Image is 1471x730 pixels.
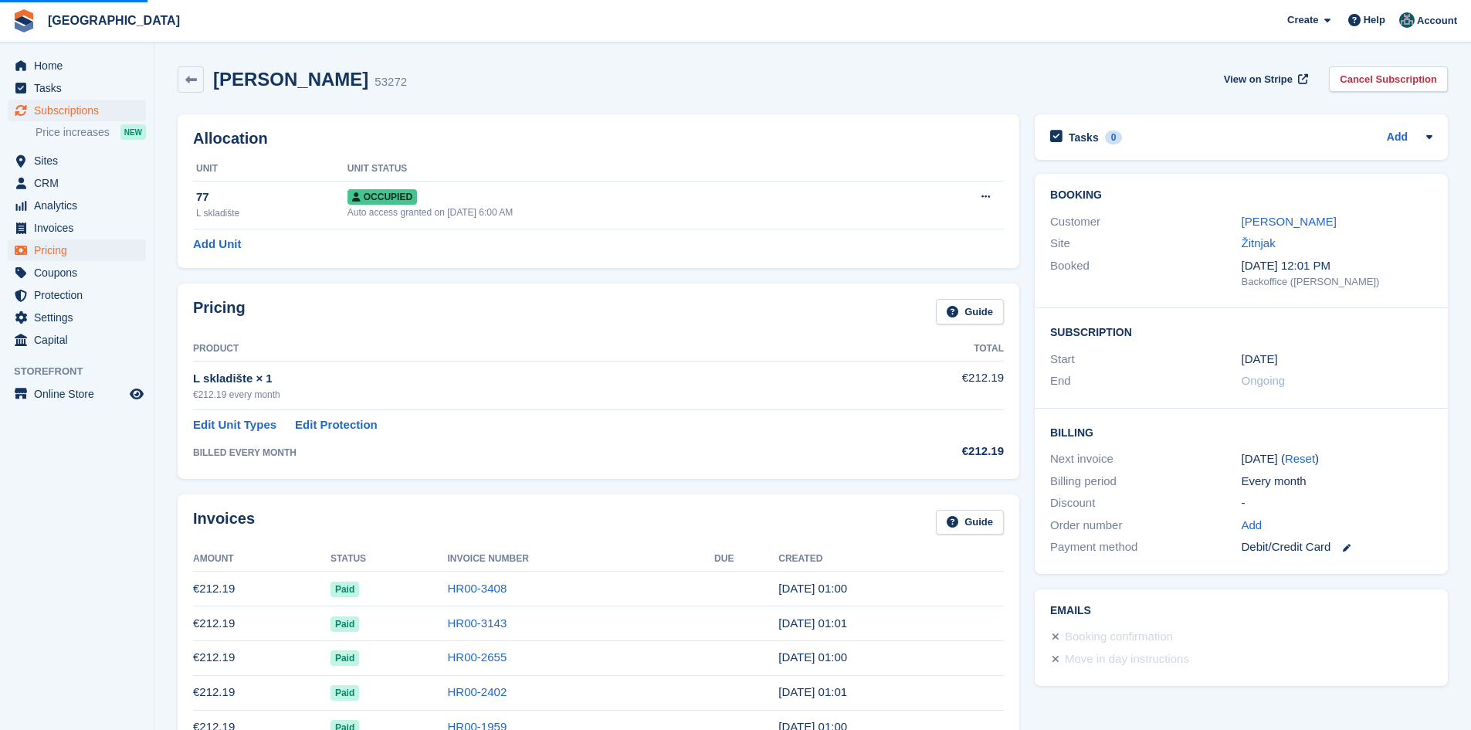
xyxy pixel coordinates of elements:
div: Customer [1050,213,1241,231]
div: Backoffice ([PERSON_NAME]) [1242,274,1432,290]
span: Create [1287,12,1318,28]
time: 2025-06-30 23:01:21 UTC [778,616,847,630]
a: menu [8,195,146,216]
div: Booked [1050,257,1241,290]
a: Price increases NEW [36,124,146,141]
th: Amount [193,547,330,572]
a: Preview store [127,385,146,403]
a: Edit Protection [295,416,378,434]
span: Capital [34,329,127,351]
a: menu [8,172,146,194]
div: Discount [1050,494,1241,512]
a: menu [8,55,146,76]
div: [DATE] ( ) [1242,450,1432,468]
a: View on Stripe [1218,66,1311,92]
h2: Tasks [1069,131,1099,144]
span: Home [34,55,127,76]
time: 2025-07-30 23:00:28 UTC [778,582,847,595]
a: menu [8,383,146,405]
h2: [PERSON_NAME] [213,69,368,90]
div: Next invoice [1050,450,1241,468]
h2: Emails [1050,605,1432,617]
span: Settings [34,307,127,328]
div: €212.19 [854,443,1004,460]
td: €212.19 [193,640,330,675]
time: 2025-04-30 23:01:35 UTC [778,685,847,698]
div: NEW [120,124,146,140]
h2: Booking [1050,189,1432,202]
a: HR00-3143 [448,616,507,630]
span: Account [1417,13,1457,29]
a: Guide [936,299,1004,324]
a: Guide [936,510,1004,535]
img: stora-icon-8386f47178a22dfd0bd8f6a31ec36ba5ce8667c1dd55bd0f319d3a0aa187defe.svg [12,9,36,32]
th: Product [193,337,854,362]
div: Start [1050,351,1241,368]
span: Pricing [34,239,127,261]
a: Edit Unit Types [193,416,276,434]
div: L skladište × 1 [193,370,854,388]
a: menu [8,77,146,99]
span: Ongoing [1242,374,1286,387]
h2: Billing [1050,424,1432,440]
div: Auto access granted on [DATE] 6:00 AM [347,205,896,219]
a: [GEOGRAPHIC_DATA] [42,8,186,33]
a: menu [8,329,146,351]
div: Site [1050,235,1241,253]
span: Protection [34,284,127,306]
a: HR00-3408 [448,582,507,595]
div: Order number [1050,517,1241,535]
th: Total [854,337,1004,362]
span: Occupied [347,189,417,205]
div: Payment method [1050,538,1241,556]
span: CRM [34,172,127,194]
div: €212.19 every month [193,388,854,402]
a: Reset [1285,452,1315,465]
a: Add Unit [193,236,241,253]
span: Paid [330,650,359,666]
span: Online Store [34,383,127,405]
a: menu [8,100,146,121]
th: Due [714,547,778,572]
span: Paid [330,685,359,701]
a: menu [8,284,146,306]
img: Željko Gobac [1399,12,1415,28]
div: - [1242,494,1432,512]
h2: Subscription [1050,324,1432,339]
td: €212.19 [193,606,330,641]
div: BILLED EVERY MONTH [193,446,854,460]
div: 0 [1105,131,1123,144]
td: €212.19 [854,361,1004,409]
a: menu [8,217,146,239]
div: Billing period [1050,473,1241,491]
div: [DATE] 12:01 PM [1242,257,1432,275]
span: Help [1364,12,1385,28]
div: 53272 [375,73,407,91]
time: 2025-05-30 23:00:43 UTC [778,650,847,664]
td: €212.19 [193,675,330,710]
h2: Invoices [193,510,255,535]
a: Žitnjak [1242,236,1276,250]
div: L skladište [196,206,347,220]
a: menu [8,262,146,284]
td: €212.19 [193,572,330,606]
a: menu [8,307,146,328]
div: End [1050,372,1241,390]
a: Add [1242,517,1263,535]
div: Debit/Credit Card [1242,538,1432,556]
a: HR00-2655 [448,650,507,664]
th: Status [330,547,448,572]
span: Storefront [14,364,154,379]
span: Price increases [36,125,110,140]
span: Sites [34,150,127,171]
div: 77 [196,188,347,206]
div: Move in day instructions [1065,650,1189,669]
span: Invoices [34,217,127,239]
span: Paid [330,582,359,597]
a: Cancel Subscription [1329,66,1448,92]
span: Coupons [34,262,127,284]
a: menu [8,239,146,261]
a: Add [1387,129,1408,147]
span: Tasks [34,77,127,99]
span: Subscriptions [34,100,127,121]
